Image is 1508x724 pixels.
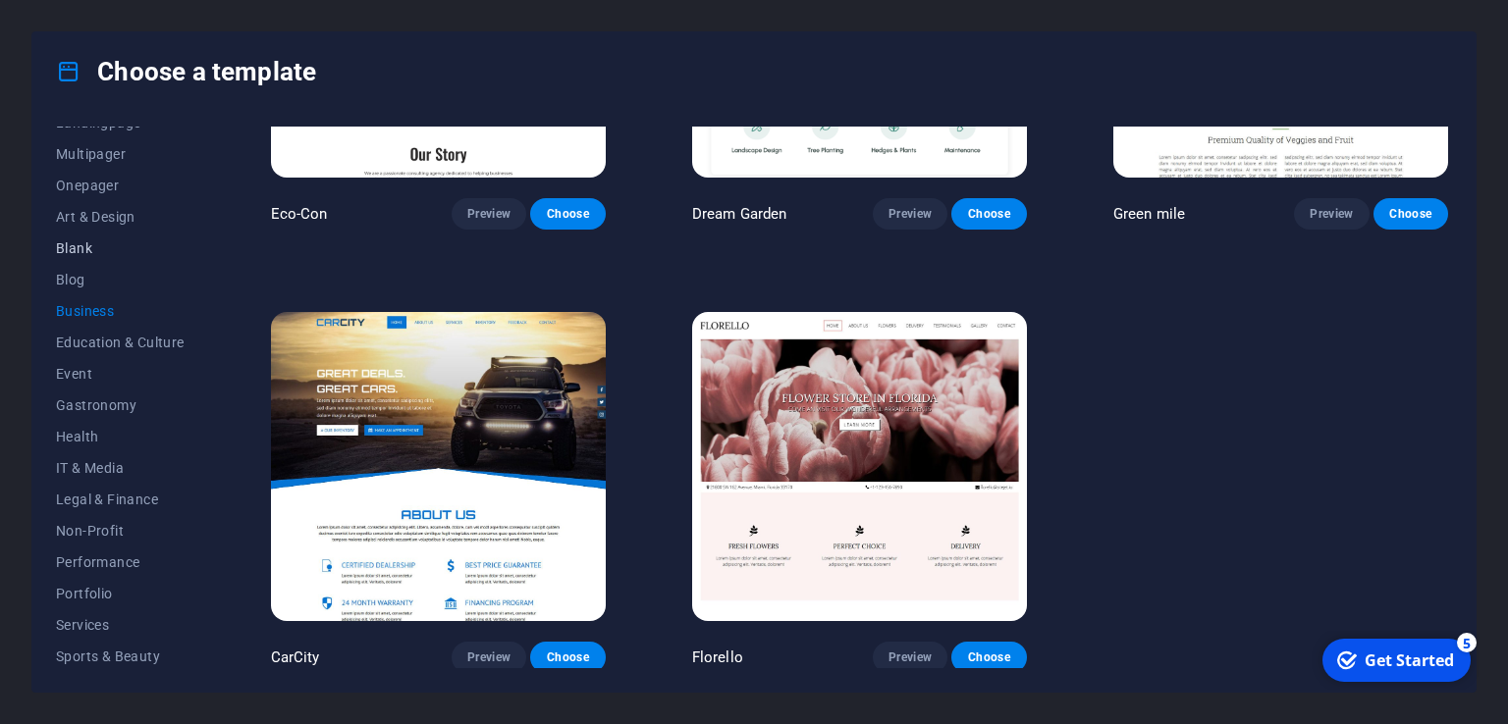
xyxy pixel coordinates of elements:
button: Preview [873,642,947,673]
button: Preview [452,642,526,673]
span: Legal & Finance [56,491,185,507]
p: CarCity [271,647,320,667]
button: Art & Design [56,201,185,233]
span: Preview [889,649,932,665]
button: Sports & Beauty [56,641,185,672]
button: Choose [530,642,605,673]
button: Non-Profit [56,515,185,546]
span: Preview [1310,206,1353,222]
button: Event [56,358,185,389]
p: Dream Garden [692,204,787,224]
img: CarCity [271,312,606,620]
button: Gastronomy [56,389,185,421]
span: Choose [967,649,1010,665]
span: Preview [467,649,511,665]
span: Choose [546,206,589,222]
span: IT & Media [56,460,185,476]
span: Portfolio [56,586,185,601]
button: Preview [1294,198,1369,230]
span: Art & Design [56,209,185,225]
span: Non-Profit [56,523,185,539]
span: Choose [967,206,1010,222]
span: Choose [546,649,589,665]
h4: Choose a template [56,56,316,87]
button: Choose [1373,198,1448,230]
span: Education & Culture [56,335,185,350]
div: 5 [145,2,165,22]
button: Multipager [56,138,185,170]
button: Business [56,295,185,327]
button: Onepager [56,170,185,201]
span: Event [56,366,185,382]
p: Florello [692,647,743,667]
p: Green mile [1113,204,1185,224]
button: Choose [951,198,1026,230]
span: Multipager [56,146,185,162]
p: Eco-Con [271,204,328,224]
button: Blank [56,233,185,264]
button: Preview [452,198,526,230]
button: Services [56,609,185,641]
span: Sports & Beauty [56,648,185,664]
span: Preview [467,206,511,222]
span: Business [56,303,185,319]
button: Performance [56,546,185,578]
button: Health [56,421,185,452]
button: Education & Culture [56,327,185,358]
span: Blank [56,240,185,256]
button: Blog [56,264,185,295]
span: Health [56,429,185,444]
span: Choose [1389,206,1432,222]
span: Blog [56,272,185,287]
span: Preview [889,206,932,222]
span: Gastronomy [56,397,185,413]
img: Florello [692,312,1027,620]
button: Preview [873,198,947,230]
button: Legal & Finance [56,484,185,515]
button: Portfolio [56,578,185,609]
button: Choose [951,642,1026,673]
button: IT & Media [56,452,185,484]
div: Get Started [53,19,142,40]
span: Services [56,617,185,633]
span: Performance [56,554,185,570]
span: Onepager [56,178,185,193]
button: Choose [530,198,605,230]
div: Get Started 5 items remaining, 0% complete [11,8,159,51]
